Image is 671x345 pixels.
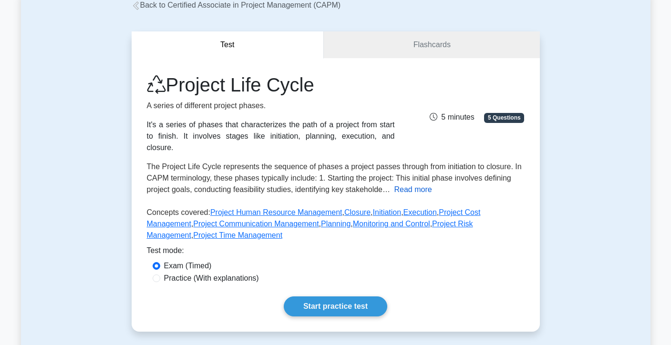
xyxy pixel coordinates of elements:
[147,208,481,228] a: Project Cost Management
[132,1,341,9] a: Back to Certified Associate in Project Management (CAPM)
[147,207,525,245] p: Concepts covered: , , , , , , , , ,
[284,296,387,316] a: Start practice test
[394,184,432,195] button: Read more
[193,220,319,228] a: Project Communication Management
[147,119,395,153] div: It's a series of phases that characterizes the path of a project from start to finish. It involve...
[321,220,351,228] a: Planning
[210,208,342,216] a: Project Human Resource Management
[193,231,282,239] a: Project Time Management
[147,162,522,193] span: The Project Life Cycle represents the sequence of phases a project passes through from initiation...
[164,260,212,272] label: Exam (Timed)
[147,73,395,96] h1: Project Life Cycle
[147,220,473,239] a: Project Risk Management
[373,208,402,216] a: Initiation
[147,100,395,112] p: A series of different project phases.
[353,220,430,228] a: Monitoring and Control
[164,273,259,284] label: Practice (With explanations)
[484,113,524,122] span: 5 Questions
[430,113,474,121] span: 5 minutes
[132,31,324,59] button: Test
[344,208,371,216] a: Closure
[403,208,437,216] a: Execution
[147,245,525,260] div: Test mode:
[324,31,539,59] a: Flashcards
